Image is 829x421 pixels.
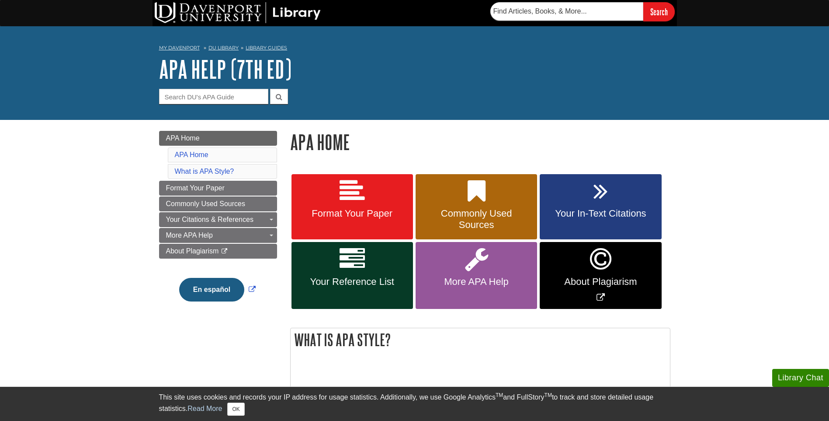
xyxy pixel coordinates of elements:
a: APA Help (7th Ed) [159,56,291,83]
sup: TM [545,392,552,398]
span: Your Reference List [298,276,406,288]
sup: TM [496,392,503,398]
a: About Plagiarism [159,244,277,259]
span: More APA Help [166,232,213,239]
a: Format Your Paper [291,174,413,240]
a: My Davenport [159,44,200,52]
span: Format Your Paper [298,208,406,219]
span: Your Citations & References [166,216,253,223]
a: Commonly Used Sources [159,196,277,211]
a: Your In-Text Citations [540,174,661,240]
span: Commonly Used Sources [422,208,531,231]
span: More APA Help [422,276,531,288]
a: Your Reference List [291,242,413,309]
a: More APA Help [159,228,277,243]
a: DU Library [208,45,239,51]
a: Format Your Paper [159,181,277,196]
input: Search [643,2,675,21]
div: This site uses cookies and records your IP address for usage statistics. Additionally, we use Goo... [159,392,670,416]
i: This link opens in a new window [221,249,228,254]
button: En español [179,278,244,302]
a: Link opens in new window [540,242,661,309]
span: Commonly Used Sources [166,200,245,207]
button: Close [227,403,244,416]
a: Read More [187,405,222,412]
h2: What is APA Style? [291,328,670,351]
nav: breadcrumb [159,42,670,56]
img: DU Library [155,2,321,23]
div: Guide Page Menu [159,131,277,316]
span: APA Home [166,134,200,142]
span: About Plagiarism [166,247,219,255]
h1: APA Home [290,131,670,153]
a: Library Guides [246,45,287,51]
button: Library Chat [772,369,829,387]
form: Searches DU Library's articles, books, and more [490,2,675,21]
a: Link opens in new window [177,286,258,293]
input: Search DU's APA Guide [159,89,268,104]
a: Commonly Used Sources [416,174,537,240]
span: Format Your Paper [166,184,225,192]
a: Your Citations & References [159,212,277,227]
a: APA Home [159,131,277,146]
a: More APA Help [416,242,537,309]
a: What is APA Style? [175,168,234,175]
input: Find Articles, Books, & More... [490,2,643,21]
a: APA Home [175,151,208,158]
span: About Plagiarism [546,276,655,288]
span: Your In-Text Citations [546,208,655,219]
